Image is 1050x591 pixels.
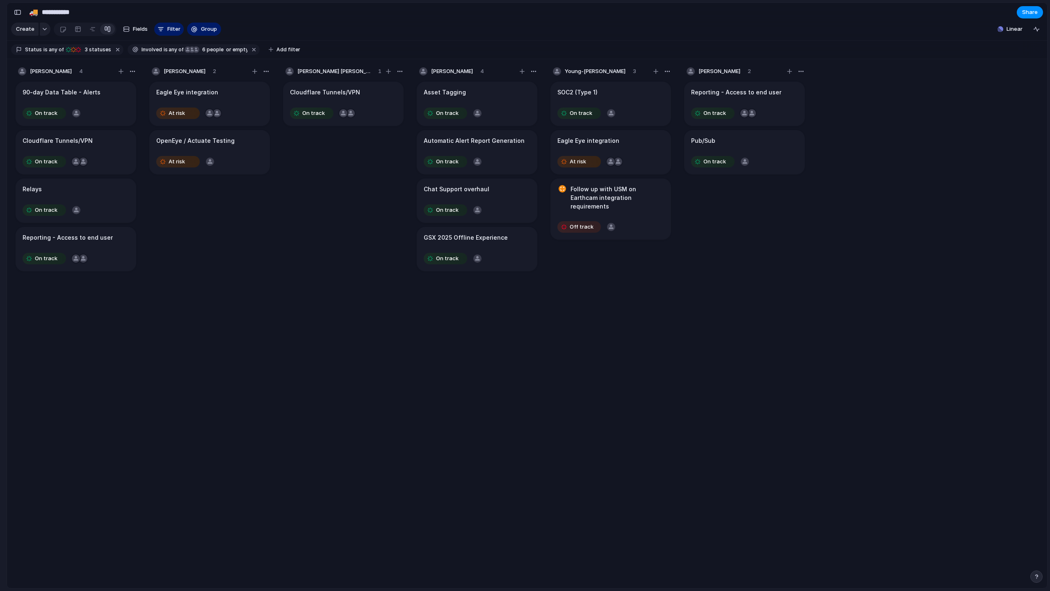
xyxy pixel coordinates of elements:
button: On track [689,107,737,120]
button: On track [422,155,469,168]
button: isany of [162,45,185,54]
button: On track [21,107,68,120]
span: On track [436,109,459,117]
span: [PERSON_NAME] [30,67,72,76]
h1: Eagle Eye integration [557,136,619,145]
button: At risk [555,155,603,168]
span: Group [201,25,217,33]
div: Automatic Alert Report GenerationOn track [417,130,537,174]
span: [PERSON_NAME] [698,67,740,76]
span: 1 [378,67,381,76]
button: Filter [154,23,184,36]
div: Reporting - Access to end userOn track [16,227,136,271]
span: At risk [169,109,185,117]
span: Fields [133,25,148,33]
button: On track [422,107,469,120]
span: is [43,46,48,53]
div: OpenEye / Actuate TestingAt risk [149,130,270,174]
h1: Reporting - Access to end user [23,233,113,242]
span: any of [48,46,64,53]
h1: Reporting - Access to end user [691,88,781,97]
button: Create [11,23,39,36]
span: people [200,46,224,53]
button: On track [689,155,737,168]
div: Chat Support overhaulOn track [417,179,537,223]
span: On track [302,109,325,117]
button: On track [288,107,336,120]
h1: SOC2 (Type 1) [557,88,598,97]
h1: Cloudflare Tunnels/VPN [290,88,360,97]
h1: Follow up with USM on Earthcam integration requirements [571,185,664,211]
button: Off track [555,220,603,234]
button: On track [555,107,603,120]
h1: 90-day Data Table - Alerts [23,88,100,97]
button: Share [1017,6,1043,18]
span: At risk [570,158,586,166]
span: On track [35,206,57,214]
span: or empty [225,46,247,53]
div: Pub/SubOn track [684,130,805,174]
button: 🚚 [27,6,40,19]
span: 4 [79,67,83,76]
span: [PERSON_NAME] [431,67,473,76]
button: Fields [120,23,151,36]
button: Group [187,23,221,36]
span: On track [35,254,57,263]
button: isany of [42,45,65,54]
h1: Relays [23,185,42,194]
div: Eagle Eye integrationAt risk [550,130,671,174]
h1: Asset Tagging [424,88,466,97]
div: Asset TaggingOn track [417,82,537,126]
button: On track [422,204,469,217]
h1: GSX 2025 Offline Experience [424,233,508,242]
span: At risk [169,158,185,166]
button: On track [21,204,68,217]
button: At risk [154,107,202,120]
button: On track [422,252,469,265]
button: At risk [154,155,202,168]
button: On track [21,252,68,265]
span: 4 [480,67,484,76]
button: Add filter [264,44,305,55]
span: Create [16,25,34,33]
div: Eagle Eye integrationAt risk [149,82,270,126]
span: 6 [200,46,207,53]
h1: Pub/Sub [691,136,715,145]
span: any of [168,46,184,53]
span: Status [25,46,42,53]
span: [PERSON_NAME] [164,67,205,76]
span: Linear [1007,25,1023,33]
button: 3 statuses [64,45,113,54]
span: On track [436,254,459,263]
button: On track [21,155,68,168]
span: Off track [570,223,593,231]
div: 90-day Data Table - AlertsOn track [16,82,136,126]
h1: Chat Support overhaul [424,185,489,194]
div: 🚚 [29,7,38,18]
span: Add filter [276,46,300,53]
div: Cloudflare Tunnels/VPNOn track [283,82,404,126]
span: 2 [748,67,751,76]
span: 3 [82,46,89,53]
button: 6 peopleor empty [184,45,249,54]
span: 3 [633,67,636,76]
span: [PERSON_NAME] [PERSON_NAME] [297,67,371,76]
span: On track [436,158,459,166]
span: On track [703,158,726,166]
span: 2 [213,67,216,76]
span: Share [1022,8,1038,16]
span: Young-[PERSON_NAME] [565,67,625,76]
span: statuses [82,46,111,53]
div: RelaysOn track [16,179,136,223]
div: Cloudflare Tunnels/VPNOn track [16,130,136,174]
span: is [164,46,168,53]
span: Filter [167,25,180,33]
h1: Automatic Alert Report Generation [424,136,525,145]
div: Reporting - Access to end userOn track [684,82,805,126]
div: GSX 2025 Offline ExperienceOn track [417,227,537,271]
div: SOC2 (Type 1)On track [550,82,671,126]
h1: OpenEye / Actuate Testing [156,136,235,145]
span: On track [703,109,726,117]
button: Linear [994,23,1026,35]
span: On track [570,109,592,117]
